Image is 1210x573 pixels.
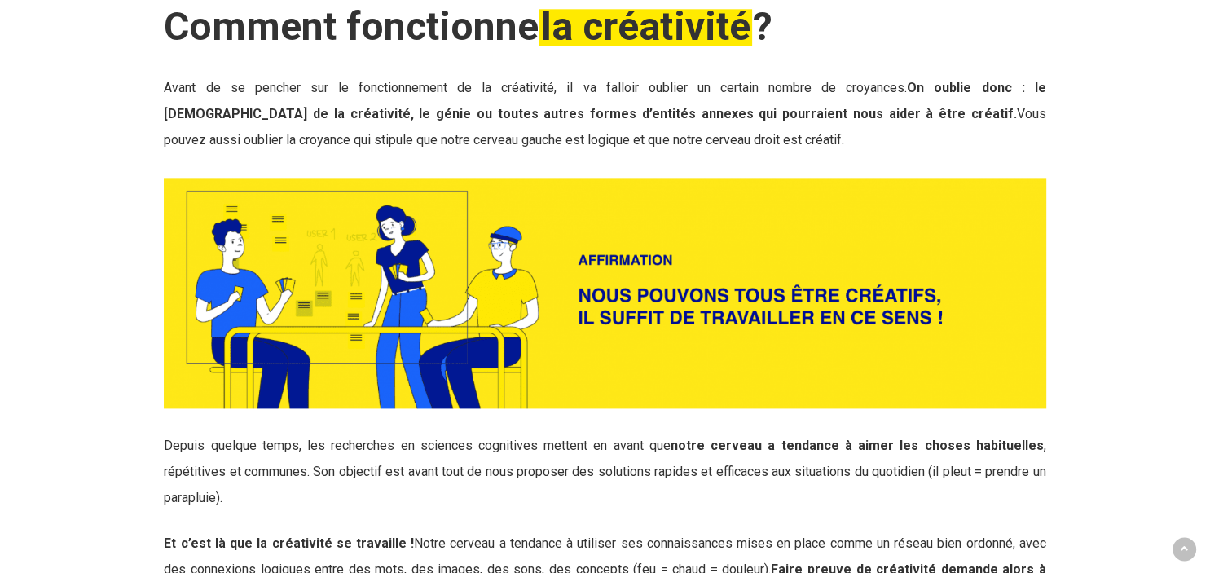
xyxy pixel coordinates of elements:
strong: notre cerveau a tendance à aimer les choses habituelles [671,438,1044,453]
span: Depuis quelque temps, les recherches en sciences cognitives mettent en avant que , répétitives et... [164,438,1045,505]
strong: On oublie donc : le [DEMOGRAPHIC_DATA] de la créativité, le génie ou toutes autres formes d’entit... [164,80,1045,121]
span: Avant de se pencher sur le fonctionnement de la créativité, il va falloir oublier un certain nomb... [164,80,1045,148]
img: creativite affirmation [164,178,1045,408]
strong: Comment fonctionne ? [164,3,772,50]
em: la créativité [539,3,752,50]
strong: Et c’est là que la créativité se travaille ! [164,536,414,551]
